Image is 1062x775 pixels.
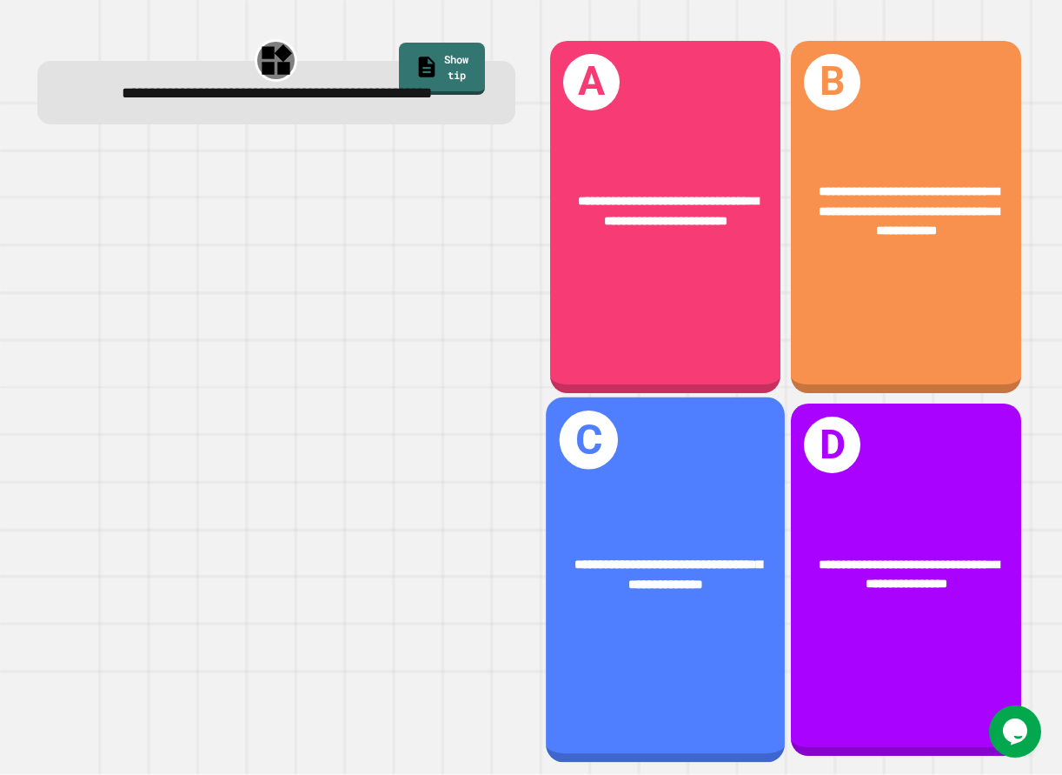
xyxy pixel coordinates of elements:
[563,54,620,110] h1: A
[804,54,860,110] h1: B
[804,417,860,473] h1: D
[399,43,485,95] a: Show tip
[560,411,618,469] h1: C
[989,705,1045,758] iframe: chat widget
